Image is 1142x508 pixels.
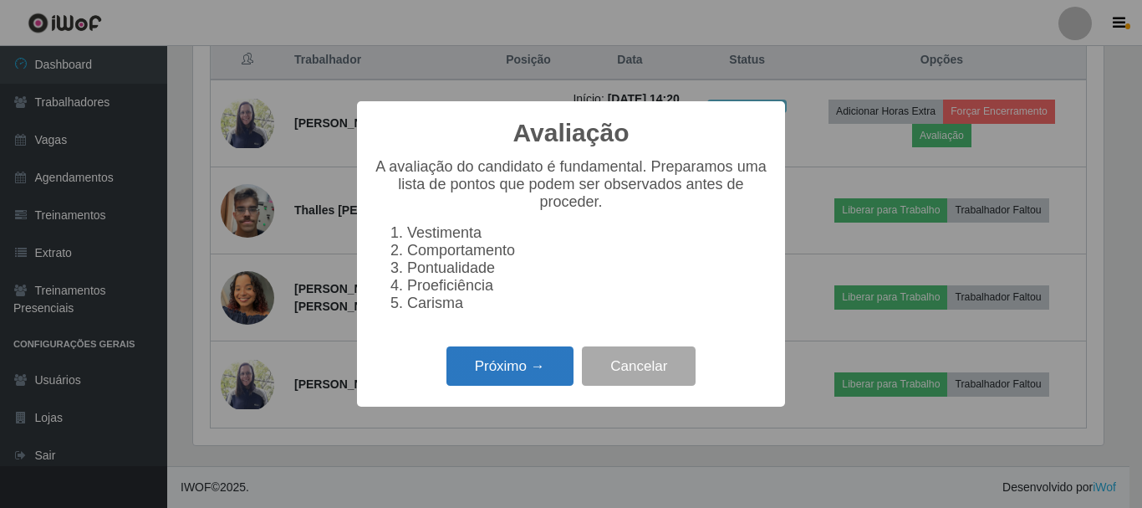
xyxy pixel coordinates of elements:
li: Comportamento [407,242,768,259]
li: Proeficiência [407,277,768,295]
li: Carisma [407,295,768,312]
li: Pontualidade [407,259,768,277]
button: Próximo → [446,346,574,386]
h2: Avaliação [513,118,630,148]
p: A avaliação do candidato é fundamental. Preparamos uma lista de pontos que podem ser observados a... [374,158,768,211]
li: Vestimenta [407,224,768,242]
button: Cancelar [582,346,696,386]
